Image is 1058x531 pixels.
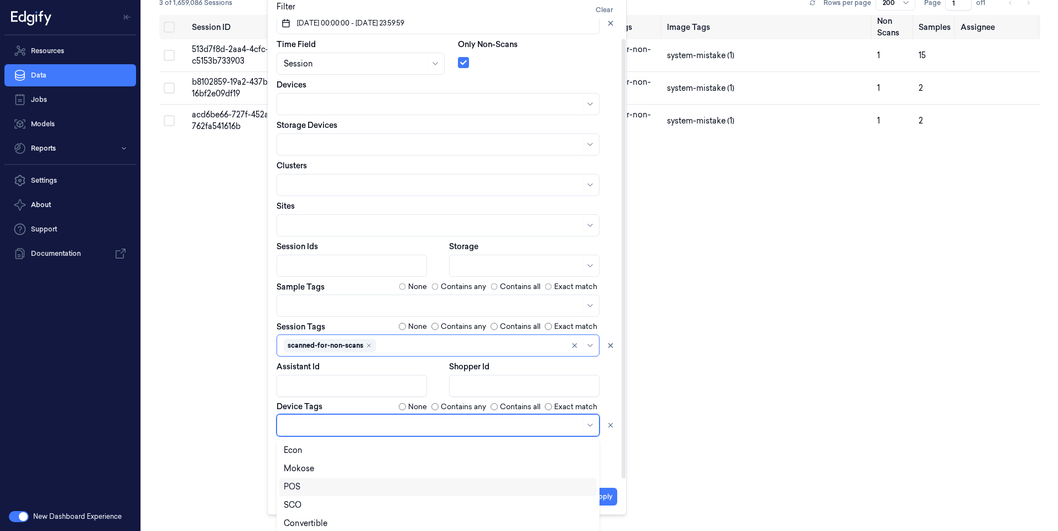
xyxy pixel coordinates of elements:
[284,518,327,529] div: Convertible
[500,321,540,332] label: Contains all
[277,361,320,372] label: Assistant Id
[873,15,915,39] th: Non Scans
[284,463,314,475] div: Mokose
[554,401,597,413] label: Exact match
[4,40,136,62] a: Resources
[667,83,734,94] span: system-mistake (1)
[877,116,880,126] span: 1
[277,120,337,131] label: Storage Devices
[956,15,1040,39] th: Assignee
[192,110,294,131] span: acd6be66-727f-452a-bada-762fa541616b
[919,50,926,60] span: 15
[441,401,486,413] label: Contains any
[589,488,617,506] button: Apply
[277,241,318,252] label: Session Ids
[277,323,325,331] label: Session Tags
[914,15,956,39] th: Samples
[4,64,136,86] a: Data
[277,200,295,212] label: Sites
[449,241,478,252] label: Storage
[4,243,136,265] a: Documentation
[408,321,427,332] label: None
[288,341,363,350] div: scanned-for-non-scans
[500,281,540,292] label: Contains all
[277,79,306,90] label: Devices
[366,342,372,349] div: Remove ,scanned-for-non-scans
[667,50,734,61] span: system-mistake (1)
[164,83,175,94] button: Select row
[441,321,486,332] label: Contains any
[284,445,303,456] div: Econ
[284,499,301,511] div: SCO
[500,401,540,413] label: Contains all
[277,283,325,291] label: Sample Tags
[4,89,136,111] a: Jobs
[591,1,617,19] button: Clear
[277,1,617,19] div: Filter
[877,50,880,60] span: 1
[449,361,489,372] label: Shopper Id
[919,116,923,126] span: 2
[408,281,427,292] label: None
[4,169,136,192] a: Settings
[554,321,597,332] label: Exact match
[877,83,880,93] span: 1
[164,50,175,61] button: Select row
[164,115,175,126] button: Select row
[192,77,291,99] span: b8102859-19a2-437b-91ab-16bf2e09df19
[118,8,136,26] button: Toggle Navigation
[4,113,136,135] a: Models
[663,15,872,39] th: Image Tags
[187,15,299,39] th: Session ID
[919,83,923,93] span: 2
[277,12,600,34] button: [DATE] 00:00:00 - [DATE] 23:59:59
[277,39,316,50] label: Time Field
[554,281,597,292] label: Exact match
[408,401,427,413] label: None
[4,194,136,216] button: About
[4,137,136,159] button: Reports
[441,281,486,292] label: Contains any
[192,44,289,66] span: 513d7f8d-2aa4-4cfc-b70f-c5153b733903
[458,39,518,50] label: Only Non-Scans
[277,403,322,410] label: Device Tags
[164,22,175,33] button: Select all
[4,218,136,240] a: Support
[295,18,404,28] span: [DATE] 00:00:00 - [DATE] 23:59:59
[277,160,307,171] label: Clusters
[284,481,300,493] div: POS
[667,115,734,127] span: system-mistake (1)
